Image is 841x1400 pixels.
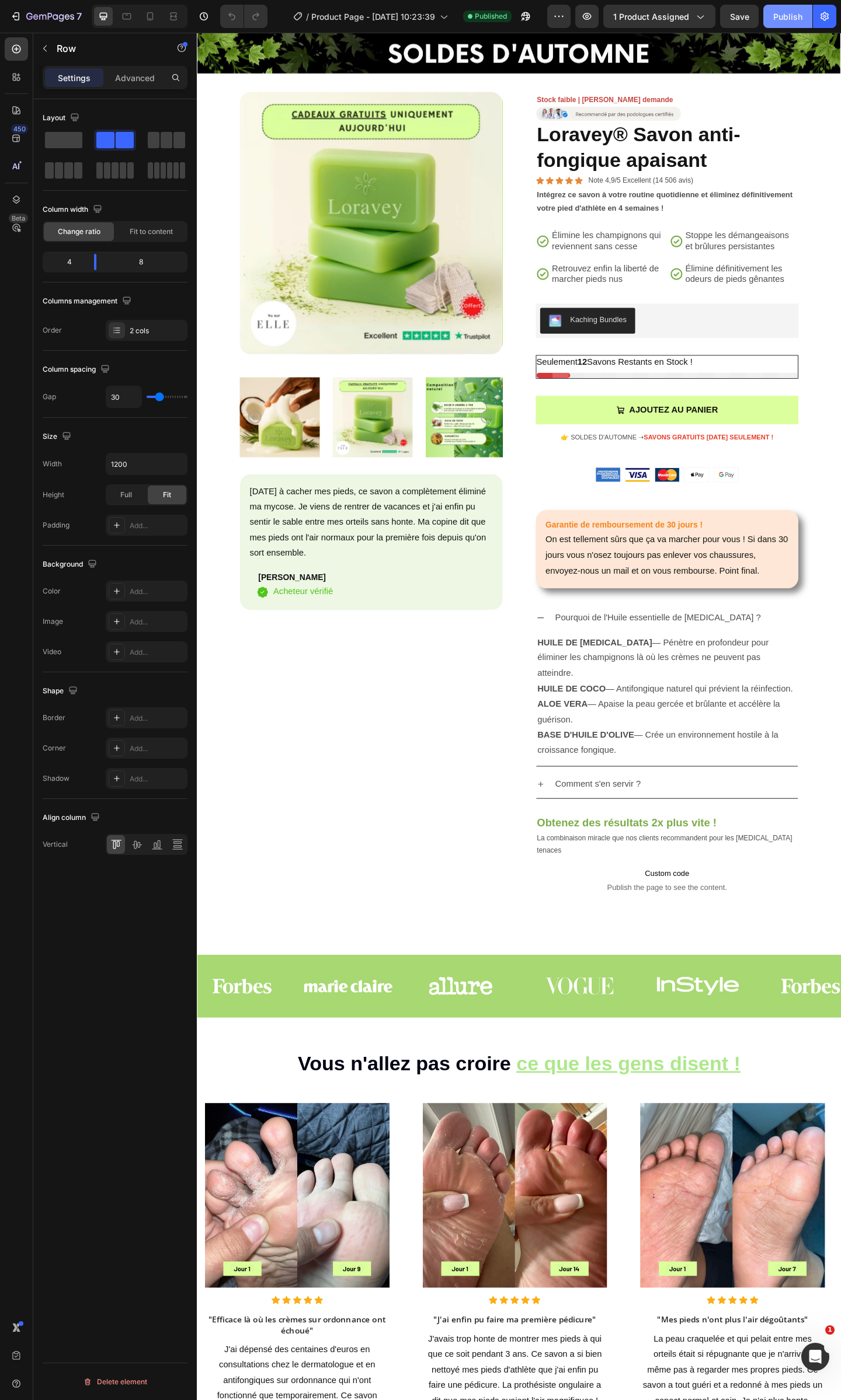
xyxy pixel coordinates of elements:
div: Corner [43,743,66,753]
button: Delete element [43,1373,187,1391]
div: Video [43,647,61,657]
img: gempages_585812008805335747-5b6829bc-17b5-4000-a53b-a0b4ded21f55.png [498,473,524,488]
img: [object Object] [490,1020,600,1055]
button: Carousel Next Arrow [309,411,323,425]
p: Seulement Savons Restants en Stock ! [369,351,654,365]
iframe: Design area [197,33,841,1400]
div: Beta [9,214,28,223]
div: Vertical [43,839,68,850]
img: logo_orange.svg [19,19,28,28]
img: [object Object] [619,1020,715,1055]
p: [DATE] à cacher mes pieds, ce savon a complètement éliminé ma mycose. Je viens de rentrer de vaca... [57,491,322,575]
div: v 4.0.25 [33,19,57,28]
button: 7 [5,5,87,28]
div: Domain: [DOMAIN_NAME] [30,30,128,40]
img: website_grey.svg [19,30,28,40]
img: gempages_585812008805335747-66633eaf-68c5-428a-b65d-3b58445c8146.png [9,1165,210,1366]
span: Custom code [369,907,654,921]
img: [object Object] [232,1020,342,1055]
div: 8 [106,254,185,270]
h1: Loravey® Savon anti-fongique apaisant [369,96,654,154]
img: tab_domain_overview_orange.svg [32,68,41,77]
div: Layout [43,110,82,126]
strong: SAVONS GRATUITS [DATE] SEULEMENT ! [486,436,627,444]
div: Add... [130,713,185,724]
img: gempages_585812008805335747-0d213cc4-03be-403a-9beb-db05266c9647.png [482,1165,683,1366]
div: Image [43,616,63,627]
strong: Stock faible | [PERSON_NAME] demande [370,68,518,77]
span: Published [475,11,507,22]
img: gempages_585812008805335747-a00db828-545f-46a0-ad33-ec33a2a8b2e0.png [530,473,557,488]
p: Row [57,41,156,55]
h2: Obtenez des résultats 2x plus vite ! [369,851,654,868]
div: Order [43,325,62,336]
div: Kaching Bundles [406,306,467,319]
img: gempages_585812008805335747-88f0a4ae-9dfc-46f2-a484-da15388aefc2.png [434,473,460,488]
div: Shape [43,683,80,699]
div: Domain Overview [44,69,105,76]
strong: HUILE DE COCO [370,708,444,718]
div: 450 [11,124,28,134]
div: Align column [43,810,102,826]
p: Settings [58,72,91,84]
span: 1 [825,1325,835,1335]
div: Border [43,713,65,723]
button: Publish [763,5,812,28]
p: 👉 SOLDES D'AUTOMNE ➝ [370,434,653,447]
button: Save [720,5,759,28]
span: Product Page - [DATE] 10:23:39 [311,11,435,23]
button: AJOUTEZ AU PANIER [369,395,654,426]
iframe: Intercom live chat [801,1343,829,1371]
p: — Pénètre en profondeur pour éliminer les champignons là où les crèmes ne peuvent pas atteindre. ... [370,655,652,790]
div: Add... [130,586,185,597]
div: Column spacing [43,362,112,378]
div: Height [43,490,64,500]
p: On est tellement sûrs que ça va marcher pour vous ! Si dans 30 jours vous n'osez toujours pas enl... [379,543,644,593]
div: Background [43,557,99,572]
img: gempages_585812008805335747-cc3221a8-4d3f-4df0-9aee-618fff4b4e42.png [369,81,526,96]
img: gempages_585812008805335747-eeef772f-d8ed-4f20-b7d6-5f903c5da595.png [246,1165,447,1366]
input: Auto [106,453,187,474]
b: 12 [414,353,425,363]
div: 2 cols [130,326,185,336]
div: Width [43,459,62,469]
p: Retrouvez enfin la liberté de marcher pieds nus [386,251,508,275]
img: [object Object] [361,1020,471,1055]
p: Acheteur vérifié [83,600,148,617]
img: KachingBundles.png [383,306,397,320]
span: Vous n'allez pas croire [110,1109,342,1133]
div: Add... [130,774,185,784]
div: Add... [130,743,185,754]
img: [object Object] [116,1020,213,1055]
p: Élimine définitivement les odeurs de pieds gênantes [531,251,654,275]
div: Columns management [43,294,134,309]
span: Fit [163,490,171,500]
span: Publish the page to see the content. [369,924,654,935]
img: tab_keywords_by_traffic_grey.svg [116,68,126,77]
img: [object Object] [1,1020,97,1055]
span: Save [730,12,749,22]
strong: ALOE VERA [370,725,425,735]
p: Note 4,9/5 Excellent (14 506 avis) [426,155,540,167]
div: Gap [43,392,56,402]
strong: [PERSON_NAME] [67,587,140,597]
p: Pourquoi de l'Huile essentielle de [MEDICAL_DATA] ? [390,629,613,645]
div: Padding [43,520,69,530]
span: Fit to content [130,226,173,237]
div: Delete element [83,1375,147,1389]
strong: BASE D'HUILE D'OLIVE [370,759,475,769]
p: 7 [77,9,82,23]
strong: Intégrez ce savon à votre routine quotidienne et éliminez définitivement votre pied d'athlète en ... [370,172,648,195]
p: Advanced [115,72,155,84]
img: gempages_585812008805335747-6ac55b22-e4ff-48ef-bd42-426109fea7c4.png [466,473,492,488]
div: Undo/Redo [220,5,267,28]
div: Add... [130,521,185,531]
p: Stoppe les démangeaisons et brûlures persistantes [531,215,654,239]
strong: HUILE DE [MEDICAL_DATA] [370,658,495,668]
div: Column width [43,202,105,218]
p: Élimine les champignons qui reviennent sans cesse [386,215,508,239]
span: Full [120,490,132,500]
strong: Garantie de remboursement de 30 jours ! [379,530,550,540]
button: Kaching Bundles [373,299,477,327]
